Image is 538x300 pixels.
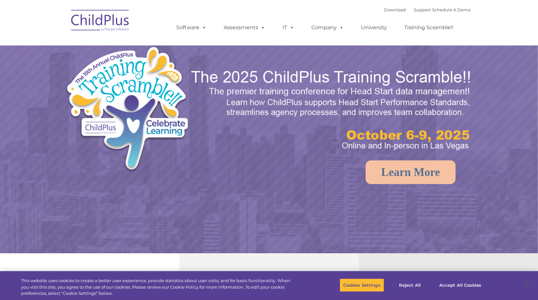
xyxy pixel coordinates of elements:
button: Reject All [390,278,430,292]
button: Close [520,278,535,292]
a: Download [384,7,406,12]
div: This website uses cookies to create a better user experience, provide statistics about user visit... [21,278,296,297]
a: Software [170,21,213,34]
a: Schedule A Demo [432,7,470,12]
font: | [384,7,470,12]
a: IT [276,21,301,34]
a: Company [305,21,350,34]
button: Cookies Settings [340,278,384,292]
a: Support [414,7,431,12]
a: University [355,21,394,34]
a: Assessments [217,21,272,34]
img: ChildPlus by Procare Solutions [68,5,133,38]
a: Training Scramble!! [398,21,460,34]
button: Accept All Cookies [436,278,485,292]
a: Learn More [366,160,456,184]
